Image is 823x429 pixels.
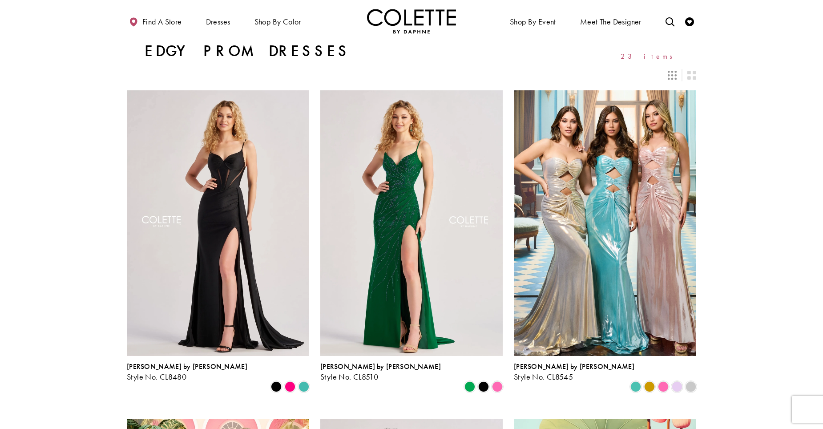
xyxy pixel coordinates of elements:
[127,90,309,356] a: Visit Colette by Daphne Style No. CL8480 Page
[514,90,696,356] a: Visit Colette by Daphne Style No. CL8545 Page
[320,90,503,356] a: Visit Colette by Daphne Style No. CL8510 Page
[320,363,441,381] div: Colette by Daphne Style No. CL8510
[252,9,303,33] span: Shop by color
[127,372,186,382] span: Style No. CL8480
[127,363,247,381] div: Colette by Daphne Style No. CL8480
[514,362,634,371] span: [PERSON_NAME] by [PERSON_NAME]
[145,42,351,60] h1: Edgy Prom Dresses
[510,17,556,26] span: Shop By Event
[492,381,503,392] i: Pink
[514,372,573,382] span: Style No. CL8545
[204,9,233,33] span: Dresses
[514,363,634,381] div: Colette by Daphne Style No. CL8545
[621,53,678,60] span: 23 items
[668,71,677,80] span: Switch layout to 3 columns
[663,9,677,33] a: Toggle search
[254,17,301,26] span: Shop by color
[658,381,669,392] i: Pink
[320,362,441,371] span: [PERSON_NAME] by [PERSON_NAME]
[127,362,247,371] span: [PERSON_NAME] by [PERSON_NAME]
[271,381,282,392] i: Black
[478,381,489,392] i: Black
[672,381,682,392] i: Lilac
[508,9,558,33] span: Shop By Event
[206,17,230,26] span: Dresses
[320,372,378,382] span: Style No. CL8510
[367,9,456,33] a: Visit Home Page
[464,381,475,392] i: Emerald
[630,381,641,392] i: Aqua
[142,17,182,26] span: Find a store
[299,381,309,392] i: Turquoise
[687,71,696,80] span: Switch layout to 2 columns
[686,381,696,392] i: Silver
[578,9,644,33] a: Meet the designer
[121,65,702,85] div: Layout Controls
[644,381,655,392] i: Gold
[367,9,456,33] img: Colette by Daphne
[285,381,295,392] i: Hot Pink
[580,17,641,26] span: Meet the designer
[683,9,696,33] a: Check Wishlist
[127,9,184,33] a: Find a store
